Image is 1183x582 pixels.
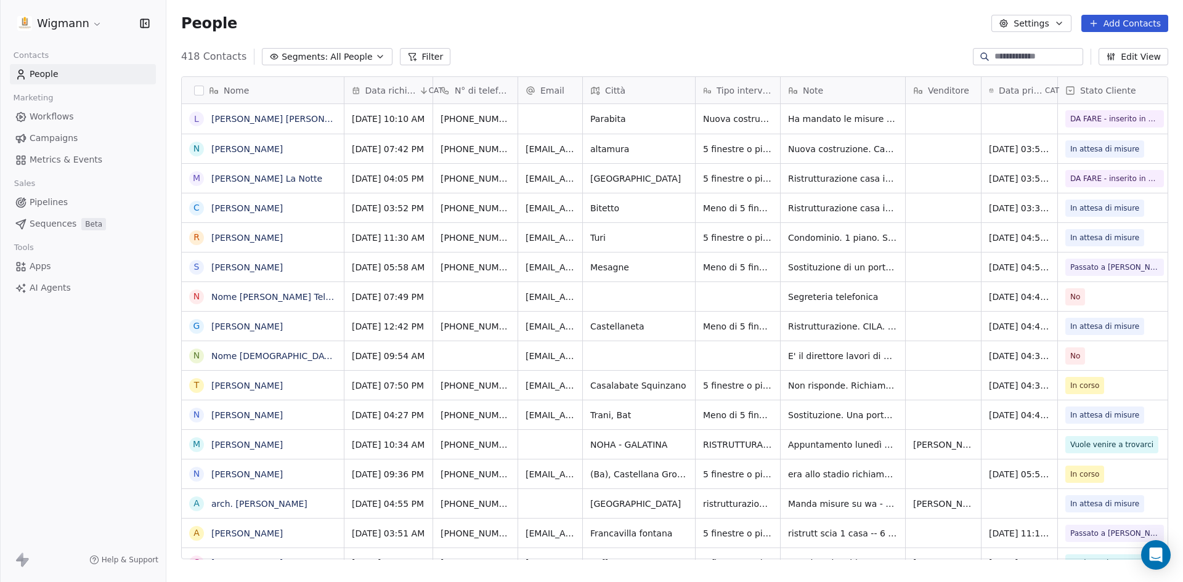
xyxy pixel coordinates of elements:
[441,172,510,185] span: [PHONE_NUMBER]
[10,192,156,212] a: Pipelines
[30,217,76,230] span: Sequences
[1045,86,1059,95] span: CAT
[441,379,510,392] span: [PHONE_NUMBER]
[989,468,1050,480] span: [DATE] 05:52 PM
[590,320,688,333] span: Castellaneta
[703,439,773,451] span: RISTRUTTURAZIONE E PARTE AMPLIAMENTO ABITAZIONE. SONO GIA STATI IN [GEOGRAPHIC_DATA].
[1070,439,1153,451] span: Vuole venire a trovarci
[9,174,41,193] span: Sales
[526,468,575,480] span: [EMAIL_ADDRESS][DOMAIN_NAME]
[193,142,200,155] div: N
[590,261,688,273] span: Mesagne
[989,232,1050,244] span: [DATE] 04:59 PM
[703,172,773,185] span: 5 finestre o più di 5
[1070,232,1139,244] span: In attesa di misure
[193,438,200,451] div: M
[989,379,1050,392] span: [DATE] 04:38 PM
[788,291,898,303] span: Segreteria telefonica
[788,232,898,244] span: Condominio. 1 piano. Sostituzione infissi. Attualmente alluminio non le piace l'isolamento acusti...
[989,143,1050,155] span: [DATE] 03:57 PM
[989,172,1050,185] span: [DATE] 03:55 PM
[526,202,575,214] span: [EMAIL_ADDRESS][DOMAIN_NAME]
[441,468,510,480] span: [PHONE_NUMBER]
[193,349,200,362] div: N
[441,409,510,421] span: [PHONE_NUMBER]
[590,172,688,185] span: [GEOGRAPHIC_DATA]
[781,77,905,103] div: Note
[9,238,39,257] span: Tools
[1058,77,1171,103] div: Stato Cliente
[352,172,425,185] span: [DATE] 04:05 PM
[590,527,688,540] span: Francavilla fontana
[352,468,425,480] span: [DATE] 09:36 PM
[441,202,510,214] span: [PHONE_NUMBER]
[788,143,898,155] span: Nuova costruzione. Casa indipendente. [PERSON_NAME] chiudere anche subito. Pvc effetto legno (cil...
[989,291,1050,303] span: [DATE] 04:49 PM
[182,104,344,560] div: grid
[1070,291,1080,303] span: No
[17,16,32,31] img: 1630668995401.jpeg
[526,527,575,540] span: [EMAIL_ADDRESS][DOMAIN_NAME]
[211,321,283,331] a: [PERSON_NAME]
[30,196,68,209] span: Pipelines
[913,498,974,510] span: [PERSON_NAME]
[30,68,59,81] span: People
[1070,409,1139,421] span: In attesa di misure
[1070,261,1159,273] span: Passato a [PERSON_NAME]
[441,320,510,333] span: [PHONE_NUMBER]
[352,232,425,244] span: [DATE] 11:30 AM
[590,379,688,392] span: Casalabate Squinzano
[1141,540,1171,570] div: Open Intercom Messenger
[181,49,246,64] span: 418 Contacts
[15,13,105,34] button: Wigmann
[10,214,156,234] a: SequencesBeta
[193,201,200,214] div: C
[703,143,773,155] span: 5 finestre o più di 5
[441,527,510,540] span: [PHONE_NUMBER]
[1070,350,1080,362] span: No
[8,46,54,65] span: Contacts
[989,557,1050,569] span: [DATE] 11:14 AM
[193,408,200,421] div: N
[10,150,156,170] a: Metrics & Events
[352,379,425,392] span: [DATE] 07:50 PM
[10,128,156,148] a: Campaigns
[803,84,823,97] span: Note
[989,350,1050,362] span: [DATE] 04:39 PM
[703,202,773,214] span: Meno di 5 finestre
[102,555,158,565] span: Help & Support
[441,113,510,125] span: [PHONE_NUMBER]
[703,232,773,244] span: 5 finestre o più di 5
[703,498,773,510] span: ristrutturazione. Preventivo in pvc e alternativa alluminio.
[540,84,564,97] span: Email
[999,84,1043,97] span: Data primo contatto
[89,555,158,565] a: Help & Support
[30,260,51,273] span: Apps
[30,153,102,166] span: Metrics & Events
[211,469,283,479] a: [PERSON_NAME]
[788,468,898,480] span: era allo stadio richiamare - richiamato il 29/09 non risp
[211,440,283,450] a: [PERSON_NAME]
[181,14,237,33] span: People
[928,84,969,97] span: Venditore
[788,557,898,569] span: non risp - ha chiamato e vuole venire a trovarci
[1070,498,1139,510] span: In attesa di misure
[1070,468,1099,480] span: In corso
[590,557,688,569] span: Ruffano
[30,110,74,123] span: Workflows
[30,281,71,294] span: AI Agents
[590,468,688,480] span: (Ba), Castellana Grotte
[590,498,688,510] span: [GEOGRAPHIC_DATA]
[193,320,200,333] div: G
[211,381,283,390] a: [PERSON_NAME]
[352,291,425,303] span: [DATE] 07:49 PM
[788,320,898,333] span: Ristrutturazione. CILA. [GEOGRAPHIC_DATA]. Circa 4/5 infissi con persiane e zanzariere. I lavori ...
[526,172,575,185] span: [EMAIL_ADDRESS][DOMAIN_NAME]
[193,556,200,569] div: C
[10,278,156,298] a: AI Agents
[526,379,575,392] span: [EMAIL_ADDRESS][DOMAIN_NAME]
[590,143,688,155] span: altamura
[211,499,307,509] a: arch. [PERSON_NAME]
[10,256,156,277] a: Apps
[1070,172,1159,185] span: DA FARE - inserito in cartella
